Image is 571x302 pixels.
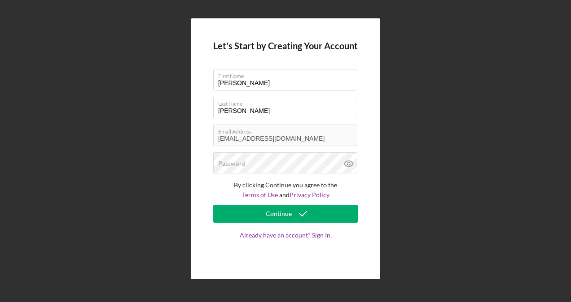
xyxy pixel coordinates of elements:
[213,232,358,257] a: Already have an account? Sign In.
[218,69,357,79] label: First Name
[266,205,292,223] div: Continue
[218,160,246,167] label: Password
[218,125,357,135] label: Email Address
[242,191,278,198] a: Terms of Use
[213,205,358,223] button: Continue
[290,191,329,198] a: Privacy Policy
[213,41,358,51] h4: Let's Start by Creating Your Account
[218,97,357,107] label: Last Name
[213,180,358,200] p: By clicking Continue you agree to the and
